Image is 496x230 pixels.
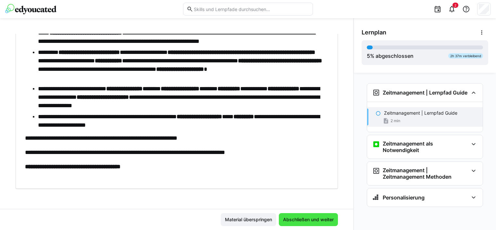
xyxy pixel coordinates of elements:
button: Material überspringen [221,213,276,226]
span: Abschließen und weiter [282,216,335,223]
span: 2 [454,3,456,7]
span: 5 [367,53,370,59]
div: % abgeschlossen [367,52,414,60]
p: Zeitmanagement | Lernpfad Guide [384,110,457,116]
span: Material überspringen [224,216,273,223]
span: 2 min [391,118,400,123]
h3: Zeitmanagement als Notwendigkeit [383,140,468,153]
span: Lernplan [362,29,386,36]
h3: Zeitmanagement | Lernpfad Guide [383,89,467,96]
div: 2h 37m verbleibend [448,53,483,58]
button: Abschließen und weiter [279,213,338,226]
h3: Zeitmanagement | Zeitmanagement Methoden [383,167,468,180]
input: Skills und Lernpfade durchsuchen… [193,6,309,12]
h3: Personalisierung [383,194,425,201]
